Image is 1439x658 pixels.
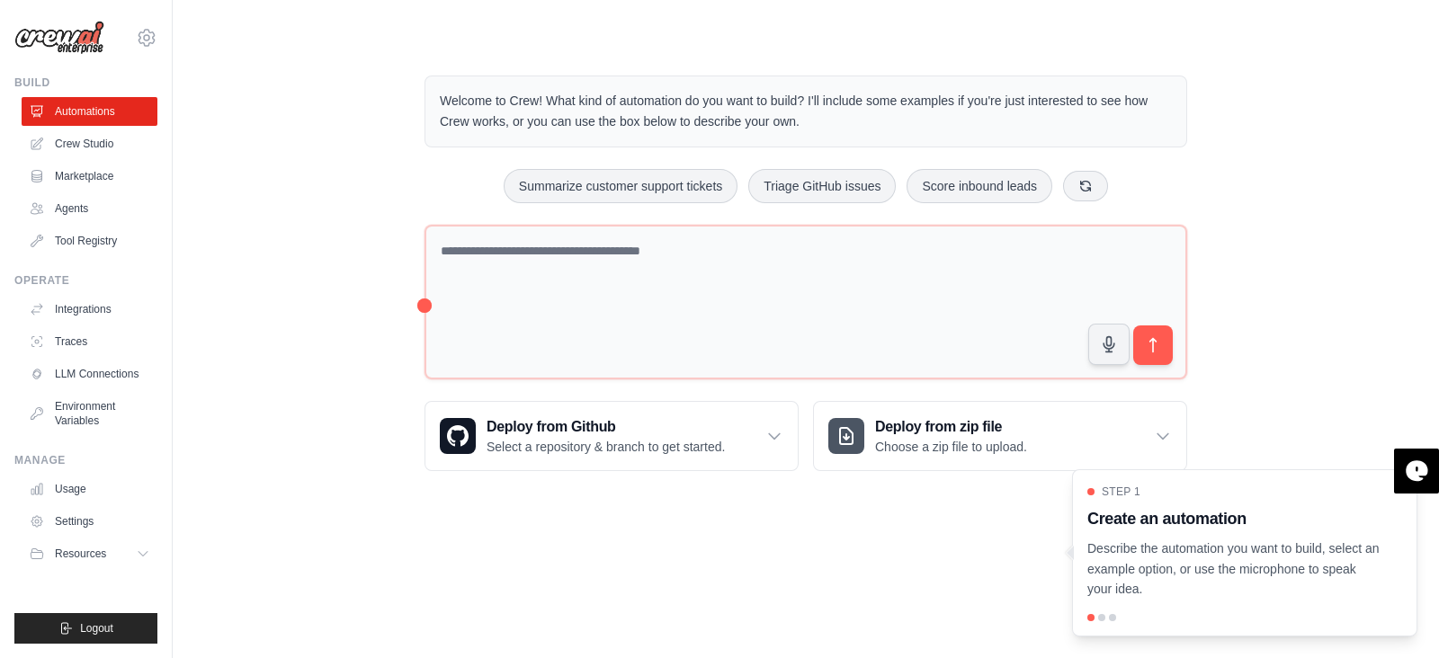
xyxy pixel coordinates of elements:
a: LLM Connections [22,360,157,388]
a: Tool Registry [22,227,157,255]
a: Usage [22,475,157,503]
a: Agents [22,194,157,223]
img: Logo [14,21,104,55]
a: Settings [22,507,157,536]
h3: Deploy from Github [487,416,725,438]
iframe: Chat Widget [1036,29,1439,658]
button: Summarize customer support tickets [504,169,737,203]
p: Choose a zip file to upload. [875,438,1027,456]
p: Select a repository & branch to get started. [487,438,725,456]
div: Operate [14,273,157,288]
button: Score inbound leads [907,169,1052,203]
button: Logout [14,613,157,644]
h3: Deploy from zip file [875,416,1027,438]
a: Crew Studio [22,129,157,158]
button: Resources [22,539,157,568]
span: Logout [80,621,113,636]
span: Resources [55,547,106,561]
a: Integrations [22,295,157,324]
div: Manage [14,453,157,467]
div: Build [14,76,157,90]
p: Welcome to Crew! What kind of automation do you want to build? I'll include some examples if you'... [440,91,1172,132]
a: Marketplace [22,162,157,191]
button: Triage GitHub issues [748,169,896,203]
a: Automations [22,97,157,126]
a: Traces [22,327,157,356]
a: Environment Variables [22,392,157,435]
